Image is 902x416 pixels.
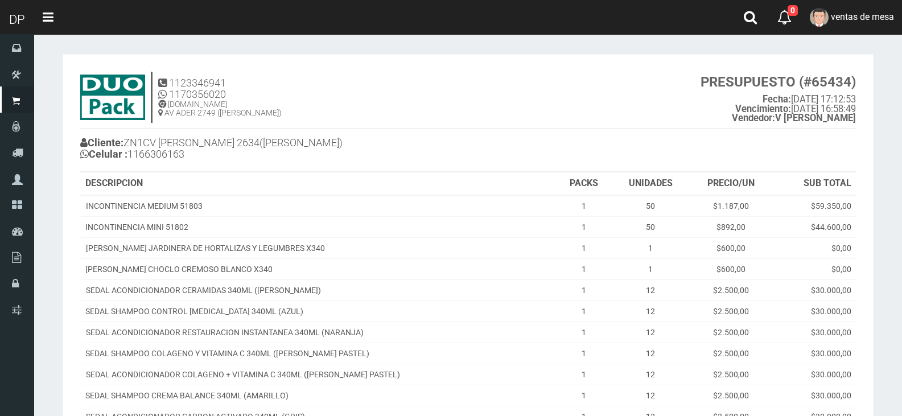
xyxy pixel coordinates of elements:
[612,364,690,385] td: 12
[690,195,772,217] td: $1.187,00
[81,300,557,322] td: SEDAL SHAMPOO CONTROL [MEDICAL_DATA] 340ML (AZUL)
[81,322,557,343] td: SEDAL ACONDICIONADOR RESTAURACION INSTANTANEA 340ML (NARANJA)
[612,343,690,364] td: 12
[763,94,791,105] strong: Fecha:
[612,172,690,195] th: UNIDADES
[772,237,856,258] td: $0,00
[81,237,557,258] td: [PERSON_NAME] JARDINERA DE HORTALIZAS Y LEGUMBRES X340
[772,258,856,279] td: $0,00
[690,322,772,343] td: $2.500,00
[772,322,856,343] td: $30.000,00
[701,74,856,90] strong: PRESUPUESTO (#65434)
[690,279,772,300] td: $2.500,00
[831,11,894,22] span: ventas de mesa
[772,216,856,237] td: $44.600,00
[612,258,690,279] td: 1
[612,237,690,258] td: 1
[557,385,612,406] td: 1
[772,300,856,322] td: $30.000,00
[557,364,612,385] td: 1
[772,343,856,364] td: $30.000,00
[690,258,772,279] td: $600,00
[612,300,690,322] td: 12
[80,148,127,160] b: Celular :
[81,364,557,385] td: SEDAL ACONDICIONADOR COLAGENO + VITAMINA C 340ML ([PERSON_NAME] PASTEL)
[80,75,145,120] img: 9k=
[80,137,123,149] b: Cliente:
[158,77,282,100] h4: 1123346941 1170356020
[81,279,557,300] td: SEDAL ACONDICIONADOR CERAMIDAS 340ML ([PERSON_NAME])
[81,258,557,279] td: [PERSON_NAME] CHOCLO CREMOSO BLANCO X340
[788,5,798,16] span: 0
[557,237,612,258] td: 1
[557,279,612,300] td: 1
[690,216,772,237] td: $892,00
[81,385,557,406] td: SEDAL SHAMPOO CREMA BALANCE 340ML (AMARILLO)
[557,300,612,322] td: 1
[612,216,690,237] td: 50
[772,195,856,217] td: $59.350,00
[612,385,690,406] td: 12
[810,8,829,27] img: User Image
[690,385,772,406] td: $2.500,00
[690,343,772,364] td: $2.500,00
[81,195,557,217] td: INCONTINENCIA MEDIUM 51803
[612,279,690,300] td: 12
[690,300,772,322] td: $2.500,00
[772,172,856,195] th: SUB TOTAL
[612,322,690,343] td: 12
[158,100,282,118] h5: [DOMAIN_NAME] AV ADER 2749 ([PERSON_NAME])
[772,279,856,300] td: $30.000,00
[690,172,772,195] th: PRECIO/UN
[81,216,557,237] td: INCONTINENCIA MINI 51802
[557,322,612,343] td: 1
[701,75,856,123] small: [DATE] 17:12:53 [DATE] 16:58:49
[557,343,612,364] td: 1
[772,364,856,385] td: $30.000,00
[690,364,772,385] td: $2.500,00
[732,113,775,123] strong: Vendedor:
[557,195,612,217] td: 1
[80,134,468,166] h4: ZN1CV [PERSON_NAME] 2634([PERSON_NAME]) 1166306163
[690,237,772,258] td: $600,00
[557,172,612,195] th: PACKS
[735,104,791,114] strong: Vencimiento:
[557,216,612,237] td: 1
[772,385,856,406] td: $30.000,00
[612,195,690,217] td: 50
[81,172,557,195] th: DESCRIPCION
[557,258,612,279] td: 1
[81,343,557,364] td: SEDAL SHAMPOO COLAGENO Y VITAMINA C 340ML ([PERSON_NAME] PASTEL)
[732,113,856,123] b: V [PERSON_NAME]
